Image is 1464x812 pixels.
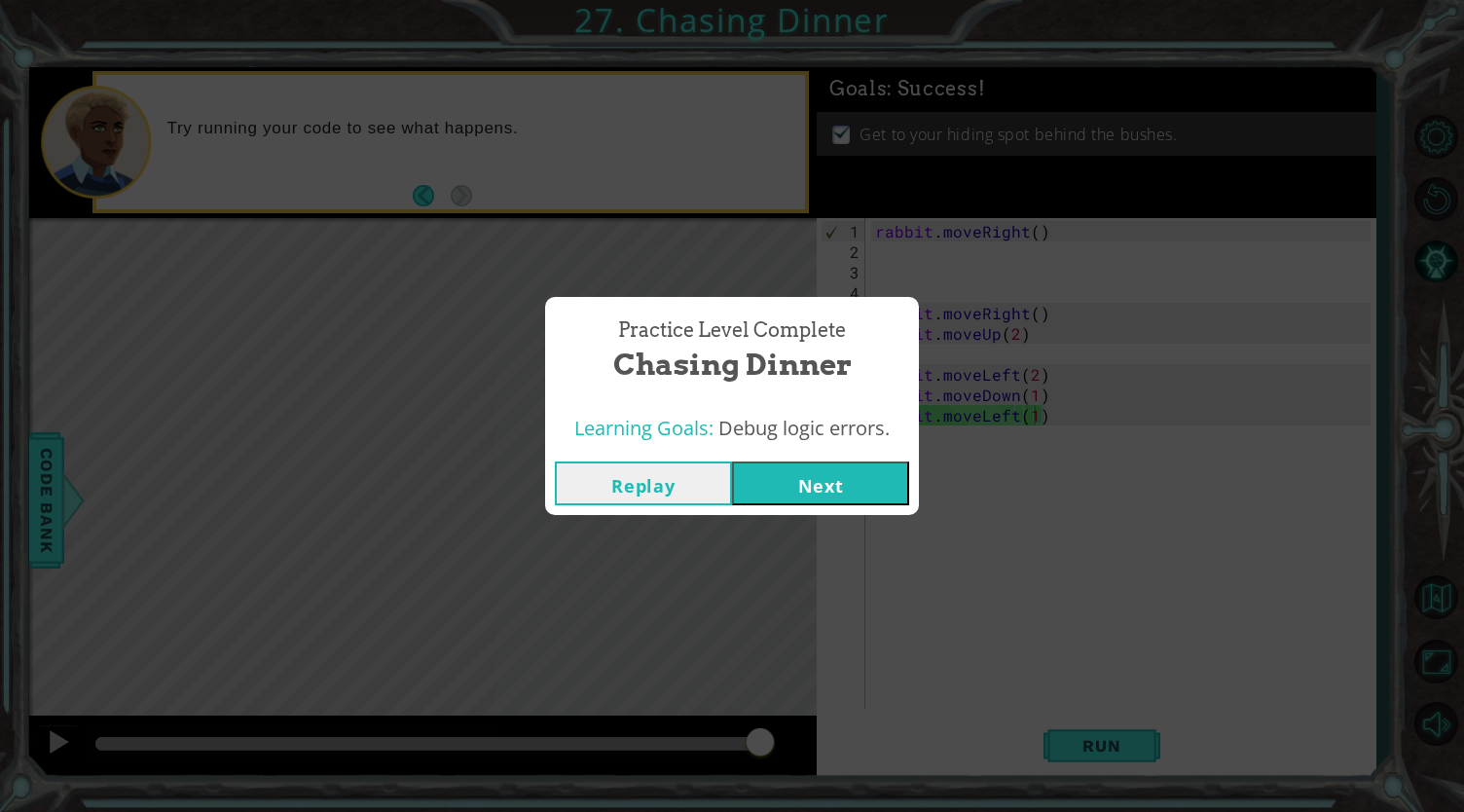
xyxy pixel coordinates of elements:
[574,415,714,441] span: Learning Goals:
[732,461,909,505] button: Next
[618,316,846,345] span: Practice Level Complete
[613,344,852,386] span: Chasing Dinner
[555,461,732,505] button: Replay
[718,415,890,441] span: Debug logic errors.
